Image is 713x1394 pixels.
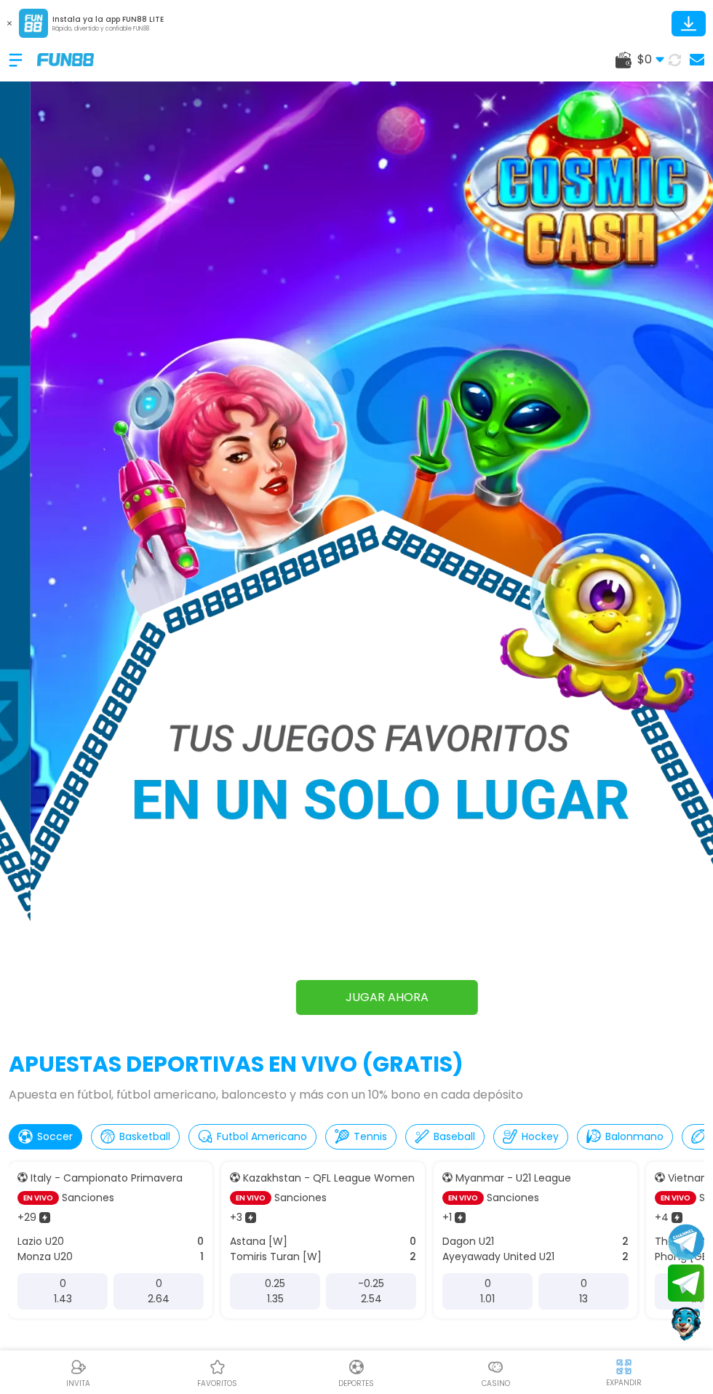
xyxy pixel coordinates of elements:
p: Instala ya la app FUN88 LITE [52,14,164,25]
p: Baseball [434,1129,475,1144]
p: 2 [622,1234,629,1249]
p: 0.25 [265,1276,285,1291]
a: Casino FavoritosCasino Favoritosfavoritos [148,1356,287,1389]
p: Ayeyawady United U21 [442,1249,554,1264]
p: Balonmano [605,1129,664,1144]
p: Lazio U20 [17,1234,64,1249]
a: ReferralReferralINVITA [9,1356,148,1389]
button: Contact customer service [668,1305,704,1343]
button: Hockey [493,1124,568,1150]
p: Sanciones [274,1190,327,1206]
p: EN VIVO [655,1191,696,1205]
img: Casino [487,1358,504,1376]
p: EN VIVO [442,1191,484,1205]
p: 1.01 [480,1291,495,1307]
p: EXPANDIR [606,1377,642,1388]
a: DeportesDeportesDeportes [287,1356,426,1389]
button: Baseball [405,1124,485,1150]
button: Balonmano [577,1124,673,1150]
a: CasinoCasinoCasino [426,1356,565,1389]
img: App Logo [19,9,48,38]
p: + 3 [230,1210,242,1225]
p: Italy - Campionato Primavera [31,1171,183,1186]
a: JUGAR AHORA [296,980,478,1015]
p: Apuesta en fútbol, fútbol americano, baloncesto y más con un 10% bono en cada depósito [9,1086,704,1104]
button: Join telegram channel [668,1223,704,1261]
p: Rápido, divertido y confiable FUN88 [52,25,164,33]
p: Astana [W] [230,1234,287,1249]
p: INVITA [66,1378,90,1389]
p: Hockey [522,1129,559,1144]
p: Deportes [338,1378,374,1389]
img: Deportes [348,1358,365,1376]
p: 0 [581,1276,587,1291]
img: Casino Favoritos [209,1358,226,1376]
p: 0 [485,1276,491,1291]
p: 1.43 [54,1291,72,1307]
p: Sanciones [62,1190,114,1206]
button: Futbol Americano [188,1124,316,1150]
p: favoritos [197,1378,237,1389]
p: Monza U20 [17,1249,73,1264]
p: EN VIVO [17,1191,59,1205]
p: + 1 [442,1210,452,1225]
button: Soccer [9,1124,82,1150]
img: hide [615,1358,633,1376]
button: Join telegram [668,1264,704,1302]
p: Kazakhstan - QFL League Women [243,1171,415,1186]
p: 1.35 [267,1291,284,1307]
p: EN VIVO [230,1191,271,1205]
p: Futbol Americano [217,1129,307,1144]
p: Dagon U21 [442,1234,494,1249]
p: -0.25 [358,1276,384,1291]
p: 0 [410,1234,416,1249]
p: Tennis [354,1129,387,1144]
p: Soccer [37,1129,73,1144]
h2: APUESTAS DEPORTIVAS EN VIVO (gratis) [9,1048,704,1080]
p: Myanmar - U21 League [455,1171,571,1186]
button: Tennis [325,1124,397,1150]
p: 2.54 [361,1291,382,1307]
p: 2 [622,1249,629,1264]
img: Referral [70,1358,87,1376]
span: $ 0 [637,51,664,68]
p: 2 [410,1249,416,1264]
img: Company Logo [37,53,94,65]
p: 0 [60,1276,66,1291]
p: 0 [197,1234,204,1249]
p: + 4 [655,1210,669,1225]
button: Basketball [91,1124,180,1150]
p: 1 [200,1249,204,1264]
p: 0 [156,1276,162,1291]
p: Tomiris Turan [W] [230,1249,322,1264]
p: Basketball [119,1129,170,1144]
p: + 29 [17,1210,36,1225]
p: Sanciones [487,1190,539,1206]
p: 13 [579,1291,588,1307]
p: Casino [482,1378,510,1389]
p: 2.64 [148,1291,170,1307]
